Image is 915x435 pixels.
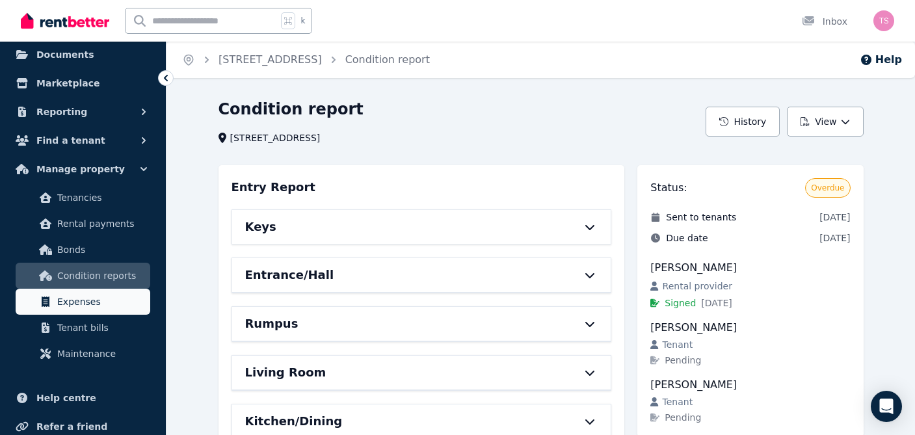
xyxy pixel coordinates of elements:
button: History [706,107,780,137]
div: [PERSON_NAME] [650,377,850,393]
a: [STREET_ADDRESS] [219,53,322,66]
h6: Kitchen/Dining [245,412,343,430]
span: Tenant [663,395,693,408]
img: RentBetter [21,11,109,31]
button: View [787,107,863,137]
span: [DATE] [819,211,850,224]
span: Maintenance [57,346,145,362]
span: Find a tenant [36,133,105,148]
span: Tenant bills [57,320,145,336]
a: Documents [10,42,155,68]
a: Expenses [16,289,150,315]
span: Bonds [57,242,145,257]
span: [DATE] [701,297,732,310]
span: Rental provider [663,280,732,293]
h6: Living Room [245,363,326,382]
span: k [300,16,305,26]
div: [PERSON_NAME] [650,320,850,336]
h3: Status: [650,180,687,196]
a: Condition report [345,53,430,66]
span: Help centre [36,390,96,406]
nav: Breadcrumb [166,42,445,78]
span: Manage property [36,161,125,177]
a: Condition reports [16,263,150,289]
a: Tenancies [16,185,150,211]
a: Maintenance [16,341,150,367]
span: Due date [666,231,708,244]
h1: Condition report [219,99,364,120]
button: Manage property [10,156,155,182]
span: [STREET_ADDRESS] [230,131,321,144]
div: Open Intercom Messenger [871,391,902,422]
h6: Entrance/Hall [245,266,334,284]
button: Reporting [10,99,155,125]
a: Bonds [16,237,150,263]
span: Tenancies [57,190,145,205]
h6: Rumpus [245,315,298,333]
h3: Entry Report [232,178,315,196]
h6: Keys [245,218,276,236]
span: Tenant [663,338,693,351]
div: [PERSON_NAME] [650,260,850,276]
span: [DATE] [819,231,850,244]
div: Inbox [802,15,847,28]
button: Find a tenant [10,127,155,153]
a: Rental payments [16,211,150,237]
span: Sent to tenants [666,211,736,224]
img: Tara Shepherd [873,10,894,31]
span: Rental payments [57,216,145,231]
button: Help [860,52,902,68]
span: Signed [665,297,696,310]
span: Expenses [57,294,145,310]
span: Marketplace [36,75,99,91]
a: Tenant bills [16,315,150,341]
a: Marketplace [10,70,155,96]
a: Help centre [10,385,155,411]
span: Pending [665,354,701,367]
span: Condition reports [57,268,145,283]
span: Refer a friend [36,419,107,434]
span: Reporting [36,104,87,120]
span: Documents [36,47,94,62]
span: Overdue [811,183,844,193]
span: Pending [665,411,701,424]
